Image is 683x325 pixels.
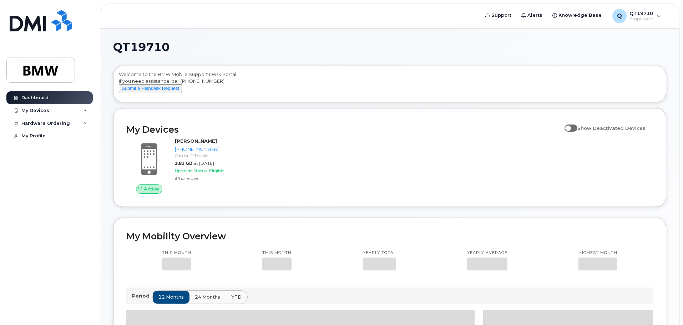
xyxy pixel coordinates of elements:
h2: My Mobility Overview [126,231,653,242]
p: Yearly average [467,250,507,256]
p: Period [132,293,152,299]
div: iPhone 16e [175,175,249,181]
h2: My Devices [126,124,561,135]
p: Highest month [578,250,617,256]
span: at [DATE] [194,161,214,166]
span: Eligible [209,168,224,173]
span: 3.81 GB [175,161,192,166]
div: Carrier: T-Mobile [175,152,249,158]
a: Submit a Helpdesk Request [119,85,182,91]
span: Active [144,186,159,192]
p: This month [262,250,292,256]
span: YTD [231,294,242,300]
p: This month [162,250,191,256]
strong: [PERSON_NAME] [175,138,217,144]
a: Active[PERSON_NAME][PHONE_NUMBER]Carrier: T-Mobile3.81 GBat [DATE]Upgrade Status:EligibleiPhone 16e [126,138,252,193]
p: Yearly total [363,250,396,256]
span: Upgrade Status: [175,168,208,173]
span: Show Deactivated Devices [577,125,646,131]
button: Submit a Helpdesk Request [119,84,182,93]
span: QT19710 [113,42,170,52]
div: [PHONE_NUMBER] [175,146,249,153]
span: 24 months [195,294,220,300]
input: Show Deactivated Devices [565,121,570,127]
div: Welcome to the BMW Mobile Support Desk Portal If you need assistance, call [PHONE_NUMBER]. [119,71,661,100]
